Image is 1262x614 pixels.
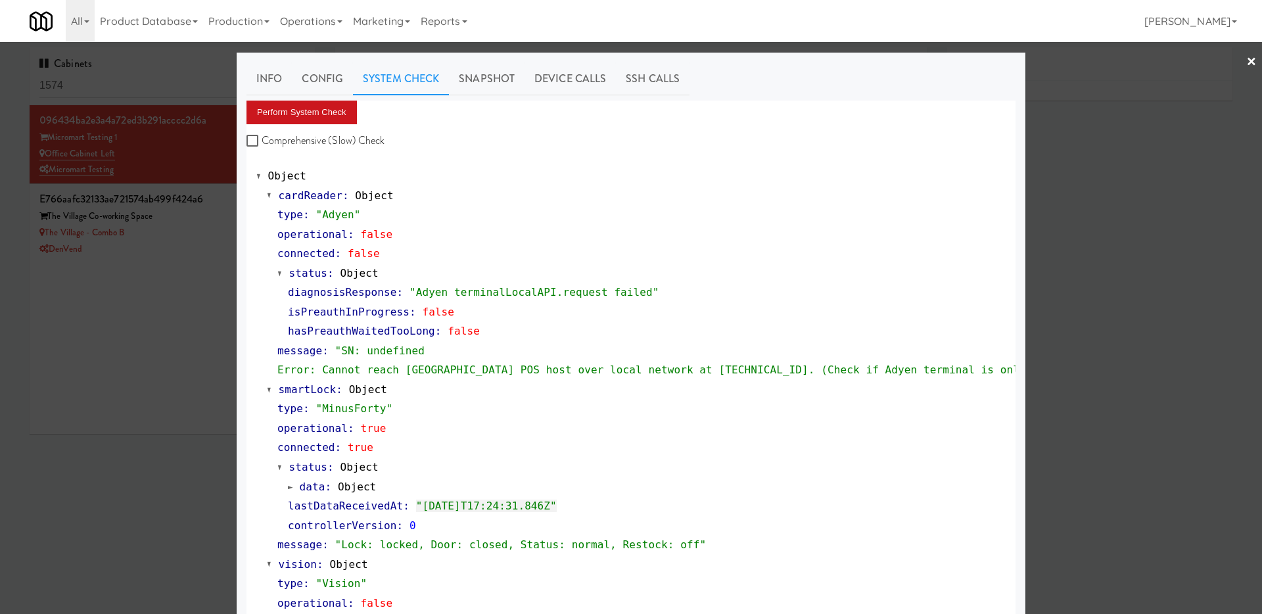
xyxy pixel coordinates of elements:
[246,136,262,147] input: Comprehensive (Slow) Check
[279,558,317,571] span: vision
[277,344,322,357] span: message
[277,441,335,454] span: connected
[289,461,327,473] span: status
[315,402,392,415] span: "MinusForty"
[348,597,354,609] span: :
[416,500,557,512] span: "[DATE]T17:24:31.846Z"
[422,306,454,318] span: false
[303,577,310,590] span: :
[246,131,385,151] label: Comprehensive (Slow) Check
[317,558,323,571] span: :
[409,306,416,318] span: :
[335,441,342,454] span: :
[246,62,292,95] a: Info
[325,481,331,493] span: :
[279,383,337,396] span: smartLock
[348,441,373,454] span: true
[329,558,367,571] span: Object
[277,402,303,415] span: type
[435,325,442,337] span: :
[322,344,329,357] span: :
[288,286,396,298] span: diagnosisResponse
[348,247,380,260] span: false
[277,422,348,435] span: operational
[246,101,357,124] button: Perform System Check
[361,597,393,609] span: false
[349,383,387,396] span: Object
[322,538,329,551] span: :
[1246,42,1257,83] a: ×
[277,597,348,609] span: operational
[279,189,342,202] span: cardReader
[336,383,342,396] span: :
[340,461,378,473] span: Object
[277,247,335,260] span: connected
[353,62,449,95] a: System Check
[448,325,480,337] span: false
[342,189,349,202] span: :
[616,62,689,95] a: SSH Calls
[289,267,327,279] span: status
[355,189,393,202] span: Object
[288,325,435,337] span: hasPreauthWaitedTooLong
[396,519,403,532] span: :
[292,62,353,95] a: Config
[303,402,310,415] span: :
[315,208,360,221] span: "Adyen"
[361,422,386,435] span: true
[300,481,325,493] span: data
[409,286,659,298] span: "Adyen terminalLocalAPI.request failed"
[288,500,403,512] span: lastDataReceivedAt
[361,228,393,241] span: false
[277,538,322,551] span: message
[525,62,616,95] a: Device Calls
[303,208,310,221] span: :
[268,170,306,182] span: Object
[409,519,416,532] span: 0
[340,267,378,279] span: Object
[348,422,354,435] span: :
[277,577,303,590] span: type
[403,500,409,512] span: :
[327,461,334,473] span: :
[348,228,354,241] span: :
[335,247,342,260] span: :
[335,538,707,551] span: "Lock: locked, Door: closed, Status: normal, Restock: off"
[30,10,53,33] img: Micromart
[327,267,334,279] span: :
[396,286,403,298] span: :
[449,62,525,95] a: Snapshot
[315,577,367,590] span: "Vision"
[338,481,376,493] span: Object
[277,228,348,241] span: operational
[277,208,303,221] span: type
[288,519,396,532] span: controllerVersion
[288,306,409,318] span: isPreauthInProgress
